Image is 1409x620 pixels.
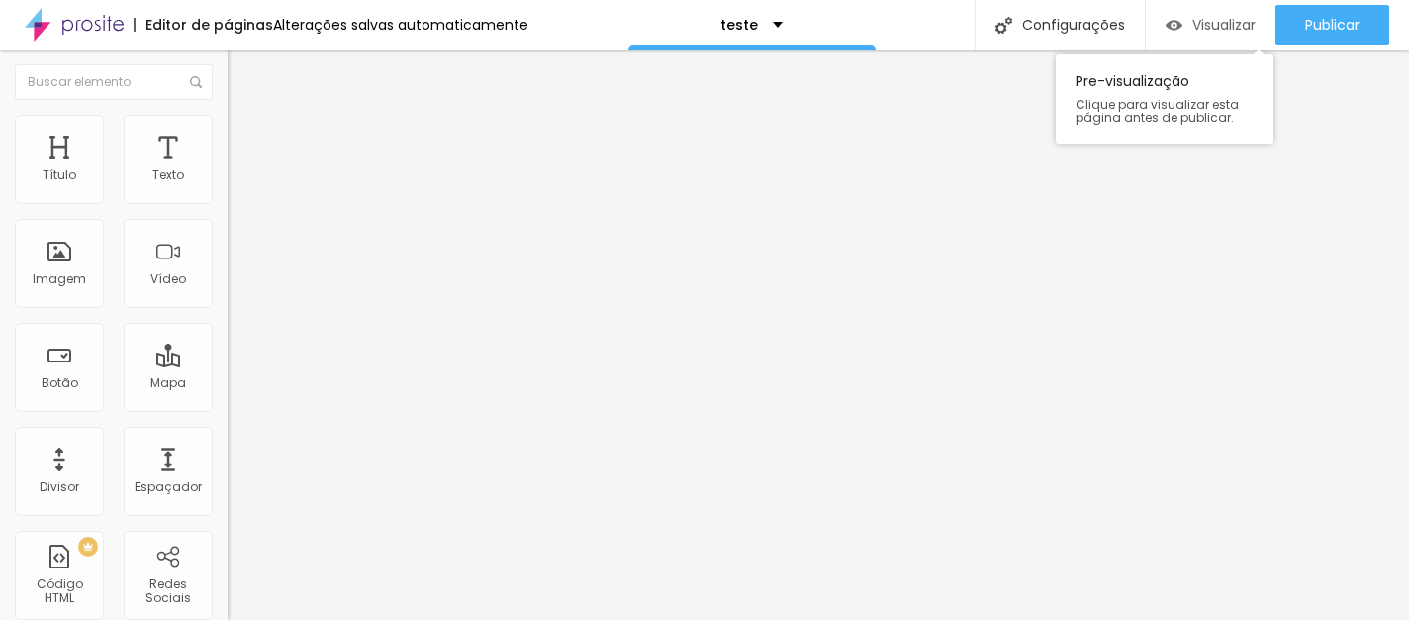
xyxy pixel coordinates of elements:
button: Visualizar [1146,5,1275,45]
span: Publicar [1305,17,1360,33]
p: teste [720,18,758,32]
iframe: Editor [228,50,1409,620]
img: Icone [995,17,1012,34]
div: Pre-visualização [1056,54,1273,144]
div: Mapa [150,376,186,390]
div: Vídeo [150,272,186,286]
div: Título [43,168,76,182]
img: view-1.svg [1166,17,1182,34]
input: Buscar elemento [15,64,213,100]
span: Visualizar [1192,17,1256,33]
div: Editor de páginas [134,18,273,32]
div: Alterações salvas automaticamente [273,18,528,32]
div: Imagem [33,272,86,286]
button: Publicar [1275,5,1389,45]
div: Espaçador [135,480,202,494]
div: Texto [152,168,184,182]
div: Botão [42,376,78,390]
div: Redes Sociais [129,577,207,606]
span: Clique para visualizar esta página antes de publicar. [1076,98,1254,124]
div: Divisor [40,480,79,494]
img: Icone [190,76,202,88]
div: Código HTML [20,577,98,606]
